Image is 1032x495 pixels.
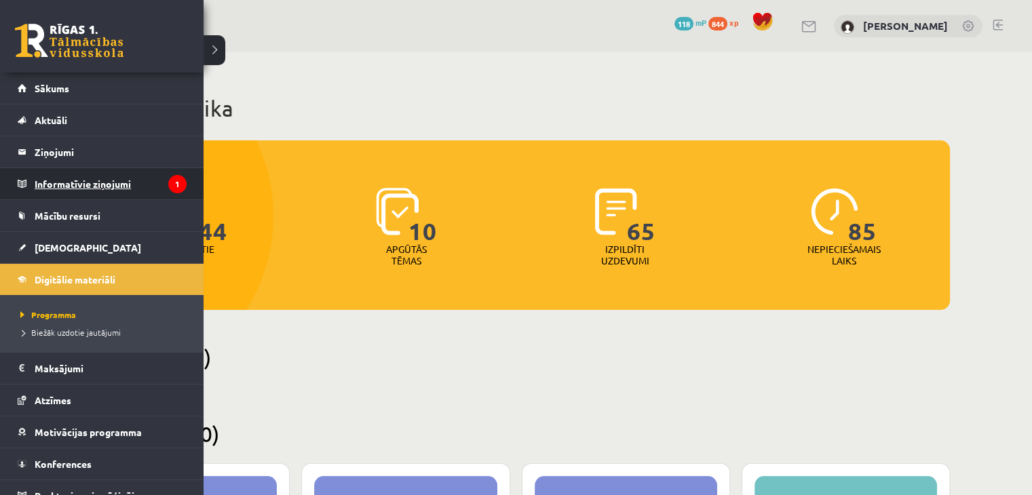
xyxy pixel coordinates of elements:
[81,344,950,370] h2: Pieejamie (0)
[17,327,121,338] span: Biežāk uzdotie jautājumi
[18,264,187,295] a: Digitālie materiāli
[18,353,187,384] a: Maksājumi
[18,200,187,231] a: Mācību resursi
[35,394,71,406] span: Atzīmes
[35,273,115,285] span: Digitālie materiāli
[18,136,187,167] a: Ziņojumi
[35,168,187,199] legend: Informatīvie ziņojumi
[81,420,950,447] h2: Pabeigtie (10)
[35,136,187,167] legend: Ziņojumi
[695,17,706,28] span: mP
[35,82,69,94] span: Sākums
[18,448,187,479] a: Konferences
[708,17,727,31] span: 844
[708,17,745,28] a: 844 xp
[185,188,227,243] span: 844
[376,188,419,235] img: icon-learned-topics-4a711ccc23c960034f471b6e78daf4a3bad4a20eaf4de84257b87e66633f6470.svg
[408,188,437,243] span: 10
[729,17,738,28] span: xp
[168,175,187,193] i: 1
[811,188,858,235] img: icon-clock-7be60019b62300814b6bd22b8e044499b485619524d84068768e800edab66f18.svg
[35,241,141,254] span: [DEMOGRAPHIC_DATA]
[35,426,142,438] span: Motivācijas programma
[863,19,948,33] a: [PERSON_NAME]
[674,17,693,31] span: 118
[18,104,187,136] a: Aktuāli
[17,326,190,338] a: Biežāk uzdotie jautājumi
[598,243,651,266] p: Izpildīti uzdevumi
[35,114,67,126] span: Aktuāli
[674,17,706,28] a: 118 mP
[18,168,187,199] a: Informatīvie ziņojumi1
[35,353,187,384] legend: Maksājumi
[595,188,637,235] img: icon-completed-tasks-ad58ae20a441b2904462921112bc710f1caf180af7a3daa7317a5a94f2d26646.svg
[627,188,655,243] span: 65
[18,384,187,416] a: Atzīmes
[380,243,433,266] p: Apgūtās tēmas
[17,309,76,320] span: Programma
[15,24,123,58] a: Rīgas 1. Tālmācības vidusskola
[807,243,881,266] p: Nepieciešamais laiks
[35,458,92,470] span: Konferences
[841,20,854,34] img: Anastasija Vasiļevska
[17,309,190,321] a: Programma
[18,416,187,448] a: Motivācijas programma
[848,188,877,243] span: 85
[81,95,950,122] h1: Mana statistika
[18,73,187,104] a: Sākums
[35,210,100,222] span: Mācību resursi
[18,232,187,263] a: [DEMOGRAPHIC_DATA]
